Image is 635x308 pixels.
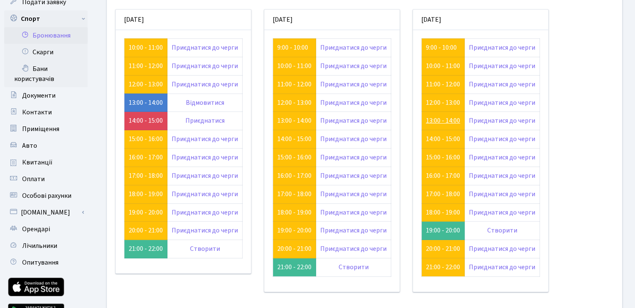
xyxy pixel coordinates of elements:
a: Приєднатися до черги [469,43,535,52]
a: Бронювання [4,27,88,44]
a: 20:00 - 21:00 [426,244,460,253]
a: 19:00 - 20:00 [129,208,163,217]
a: 13:00 - 14:00 [277,116,311,125]
a: 17:00 - 18:00 [129,171,163,180]
td: 21:00 - 22:00 [273,258,316,277]
span: Особові рахунки [22,191,71,200]
div: [DATE] [264,10,400,30]
span: Оплати [22,174,45,184]
div: [DATE] [116,10,251,30]
a: 15:00 - 16:00 [277,153,311,162]
span: Опитування [22,258,58,267]
span: Приміщення [22,124,59,134]
a: Орендарі [4,221,88,237]
a: 18:00 - 19:00 [129,189,163,199]
a: Приєднатися до черги [320,98,387,107]
a: 11:00 - 12:00 [277,80,311,89]
a: 17:00 - 18:00 [277,189,311,199]
a: Приєднатися до черги [172,171,238,180]
a: Приєднатися до черги [172,153,238,162]
a: Авто [4,137,88,154]
a: Квитанції [4,154,88,171]
a: Приєднатися до черги [172,61,238,71]
span: Орендарі [22,225,50,234]
a: Приєднатися до черги [320,116,387,125]
a: 20:00 - 21:00 [129,226,163,235]
a: Приєднатися до черги [469,244,535,253]
a: [DOMAIN_NAME] [4,204,88,221]
a: Приєднатися до черги [469,134,535,144]
a: 18:00 - 19:00 [277,208,311,217]
a: 13:00 - 14:00 [426,116,460,125]
a: Приміщення [4,121,88,137]
a: Приєднатися до черги [469,116,535,125]
a: Приєднатися до черги [172,226,238,235]
a: Відмовитися [186,98,224,107]
span: Документи [22,91,56,100]
a: 9:00 - 10:00 [277,43,308,52]
a: 20:00 - 21:00 [277,244,311,253]
a: Приєднатися до черги [320,134,387,144]
a: Приєднатися до черги [320,61,387,71]
a: 10:00 - 11:00 [129,43,163,52]
a: 12:00 - 13:00 [277,98,311,107]
a: 12:00 - 13:00 [426,98,460,107]
a: 21:00 - 22:00 [426,263,460,272]
a: Приєднатися до черги [469,153,535,162]
a: Створити [487,226,517,235]
a: 10:00 - 11:00 [426,61,460,71]
a: Приєднатися до черги [320,153,387,162]
a: Приєднатися до черги [469,80,535,89]
a: Приєднатися до черги [172,189,238,199]
a: Створити [190,244,220,253]
a: Приєднатися до черги [172,134,238,144]
a: Приєднатися до черги [320,189,387,199]
a: 15:00 - 16:00 [426,153,460,162]
a: Приєднатися до черги [172,43,238,52]
a: 12:00 - 13:00 [129,80,163,89]
a: 19:00 - 20:00 [277,226,311,235]
a: Документи [4,87,88,104]
a: Скарги [4,44,88,61]
a: Приєднатися до черги [320,208,387,217]
a: Приєднатися до черги [320,43,387,52]
a: Приєднатися до черги [320,80,387,89]
a: 16:00 - 17:00 [129,153,163,162]
a: 16:00 - 17:00 [426,171,460,180]
a: Приєднатися до черги [469,189,535,199]
a: Приєднатися до черги [320,226,387,235]
a: 14:00 - 15:00 [426,134,460,144]
a: 18:00 - 19:00 [426,208,460,217]
a: Контакти [4,104,88,121]
td: 21:00 - 22:00 [124,240,167,258]
a: Приєднатися до черги [469,208,535,217]
a: Приєднатися до черги [469,61,535,71]
a: 10:00 - 11:00 [277,61,311,71]
a: 15:00 - 16:00 [129,134,163,144]
div: [DATE] [413,10,548,30]
a: 11:00 - 12:00 [129,61,163,71]
a: Приєднатися до черги [172,208,238,217]
a: Приєднатися [185,116,225,125]
a: Приєднатися до черги [469,171,535,180]
a: Бани користувачів [4,61,88,87]
a: 14:00 - 15:00 [277,134,311,144]
a: 9:00 - 10:00 [426,43,457,52]
span: Лічильники [22,241,57,250]
a: Приєднатися до черги [320,171,387,180]
a: 14:00 - 15:00 [129,116,163,125]
a: Приєднатися до черги [469,98,535,107]
a: Спорт [4,10,88,27]
span: Квитанції [22,158,53,167]
a: Опитування [4,254,88,271]
a: Приєднатися до черги [469,263,535,272]
a: Особові рахунки [4,187,88,204]
a: 13:00 - 14:00 [129,98,163,107]
a: 16:00 - 17:00 [277,171,311,180]
a: Оплати [4,171,88,187]
a: 11:00 - 12:00 [426,80,460,89]
a: Приєднатися до черги [172,80,238,89]
a: Лічильники [4,237,88,254]
td: 19:00 - 20:00 [422,222,465,240]
a: Приєднатися до черги [320,244,387,253]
